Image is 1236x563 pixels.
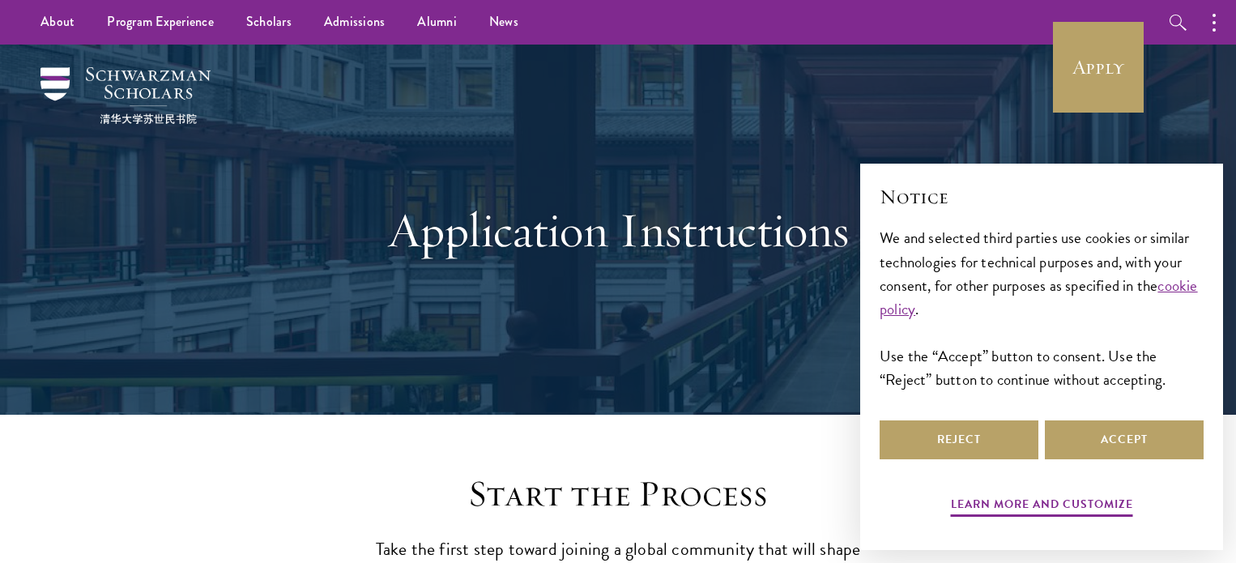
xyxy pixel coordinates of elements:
[880,274,1198,321] a: cookie policy
[367,471,869,517] h2: Start the Process
[1045,420,1204,459] button: Accept
[1053,22,1144,113] a: Apply
[339,201,897,259] h1: Application Instructions
[880,226,1204,390] div: We and selected third parties use cookies or similar technologies for technical purposes and, wit...
[40,67,211,124] img: Schwarzman Scholars
[880,183,1204,211] h2: Notice
[880,420,1038,459] button: Reject
[951,494,1133,519] button: Learn more and customize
